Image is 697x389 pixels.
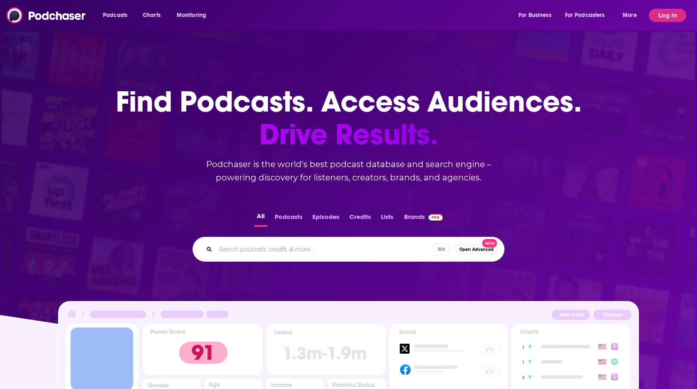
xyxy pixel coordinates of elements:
img: Podchaser Pro [428,214,443,221]
img: Podcast Insights Listens [266,323,386,375]
button: open menu [97,9,138,22]
h1: Find Podcasts. Access Audiences. [116,85,582,151]
button: Episodes [310,211,342,227]
img: Podcast Insights Power score [142,323,262,375]
span: Open Advanced [459,247,494,252]
input: Search podcasts, credits, & more... [215,243,434,256]
button: Open AdvancedNew [456,244,497,254]
span: Monitoring [177,10,206,21]
button: Podcasts [272,211,305,227]
button: open menu [560,9,617,22]
span: More [623,10,637,21]
a: BrandsPodchaser Pro [404,211,443,227]
button: open menu [617,9,647,22]
div: Search podcasts, credits, & more... [193,237,504,262]
button: Credits [347,211,373,227]
span: ⌘ K [434,243,449,255]
span: Podcasts [103,10,127,21]
button: Log In [649,9,686,22]
img: Podchaser - Follow, Share and Rate Podcasts [7,7,86,23]
span: Charts [143,10,161,21]
span: New [482,239,497,248]
button: open menu [171,9,217,22]
button: open menu [513,9,562,22]
img: Podcast Insights Header [66,309,631,323]
span: For Business [519,10,551,21]
button: All [254,211,267,227]
h2: Podchaser is the world’s best podcast database and search engine – powering discovery for listene... [183,158,514,184]
span: Drive Results. [116,118,582,151]
span: For Podcasters [565,10,605,21]
button: Lists [378,211,396,227]
a: Charts [137,9,166,22]
span: podcast sponsors and advertiser tracking [66,250,631,316]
